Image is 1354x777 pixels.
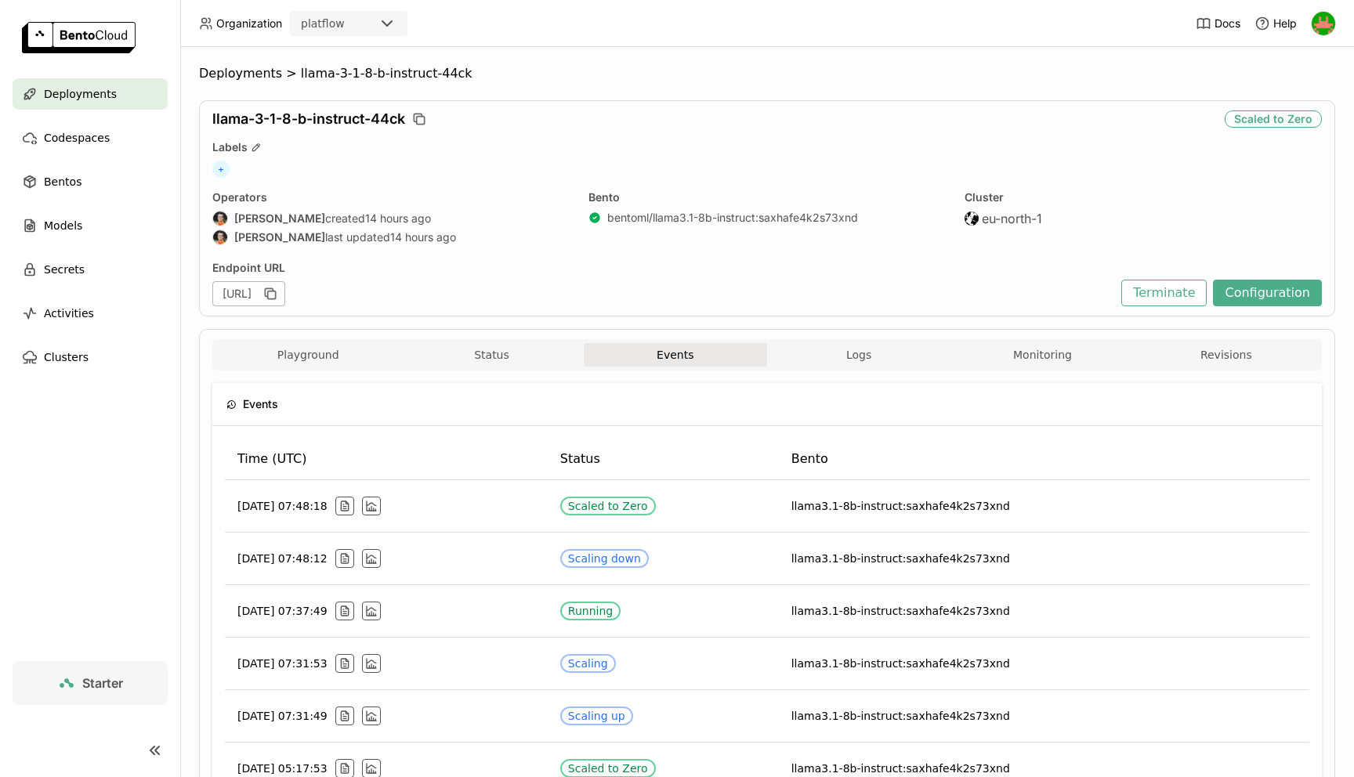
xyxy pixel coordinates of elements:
div: [DATE] 07:31:49 [237,707,535,725]
th: Status [548,439,779,480]
span: 14 hours ago [365,211,431,226]
span: Bentos [44,172,81,191]
div: created [212,211,570,226]
div: [DATE] 07:31:53 [237,654,535,673]
div: Scaling [568,657,608,670]
span: Organization [216,16,282,31]
div: Cluster [965,190,1322,204]
div: Labels [212,140,1322,154]
div: Endpoint URL [212,261,1113,275]
span: Deployments [199,66,282,81]
span: llama3.1-8b-instruct:saxhafe4k2s73xnd [791,605,1010,617]
button: Playground [216,343,400,367]
span: eu-north-1 [982,211,1042,226]
span: llama3.1-8b-instruct:saxhafe4k2s73xnd [791,552,1010,565]
span: > [282,66,301,81]
div: Operators [212,190,570,204]
a: Docs [1196,16,1240,31]
span: + [212,161,230,178]
a: Deployments [13,78,168,110]
div: [DATE] 07:48:18 [237,497,535,515]
div: Scaling up [568,710,625,722]
button: Terminate [1121,280,1207,306]
span: llama3.1-8b-instruct:saxhafe4k2s73xnd [791,710,1010,722]
strong: [PERSON_NAME] [234,230,325,244]
img: logo [22,22,136,53]
span: 14 hours ago [390,230,456,244]
button: Events [584,343,767,367]
a: Activities [13,298,168,329]
div: platflow [301,16,345,31]
th: Bento [779,439,1262,480]
span: Activities [44,304,94,323]
a: Codespaces [13,122,168,154]
span: llama3.1-8b-instruct:saxhafe4k2s73xnd [791,657,1010,670]
a: Bentos [13,166,168,197]
a: Secrets [13,254,168,285]
span: Deployments [44,85,117,103]
img: Sean Sheng [213,211,227,226]
img: Sean Sheng [213,230,227,244]
span: Models [44,216,82,235]
img: You Zhou [1312,12,1335,35]
div: bentoml/llama3.1-8b-instruct : saxhafe4k2s73xnd [607,211,858,225]
div: Scaled to Zero [568,762,648,775]
div: [DATE] 07:48:12 [237,549,535,568]
span: llama3.1-8b-instruct:saxhafe4k2s73xnd [791,762,1010,775]
div: Bento [588,190,946,204]
span: Docs [1215,16,1240,31]
div: Scaling down [568,552,641,565]
span: Events [243,396,278,413]
div: [DATE] 07:37:49 [237,602,535,620]
div: Help [1254,16,1297,31]
strong: [PERSON_NAME] [234,211,325,226]
div: Scaled to Zero [1225,110,1322,128]
span: llama-3-1-8-b-instruct-44ck [301,66,472,81]
div: Scaled to Zero [568,500,648,512]
span: Secrets [44,260,85,279]
a: Starter [13,661,168,705]
span: llama3.1-8b-instruct:saxhafe4k2s73xnd [791,500,1010,512]
a: Clusters [13,342,168,373]
button: Status [400,343,583,367]
span: Clusters [44,348,89,367]
span: Help [1273,16,1297,31]
nav: Breadcrumbs navigation [199,66,1335,81]
div: Running [568,605,613,617]
span: llama-3-1-8-b-instruct-44ck [212,110,405,128]
a: Models [13,210,168,241]
button: Monitoring [950,343,1134,367]
button: Revisions [1135,343,1318,367]
input: Selected platflow. [346,16,348,32]
span: Logs [846,348,871,362]
button: Configuration [1213,280,1322,306]
div: last updated [212,229,570,245]
span: Codespaces [44,128,110,147]
span: Starter [82,675,123,691]
div: [URL] [212,281,285,306]
th: Time (UTC) [225,439,548,480]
